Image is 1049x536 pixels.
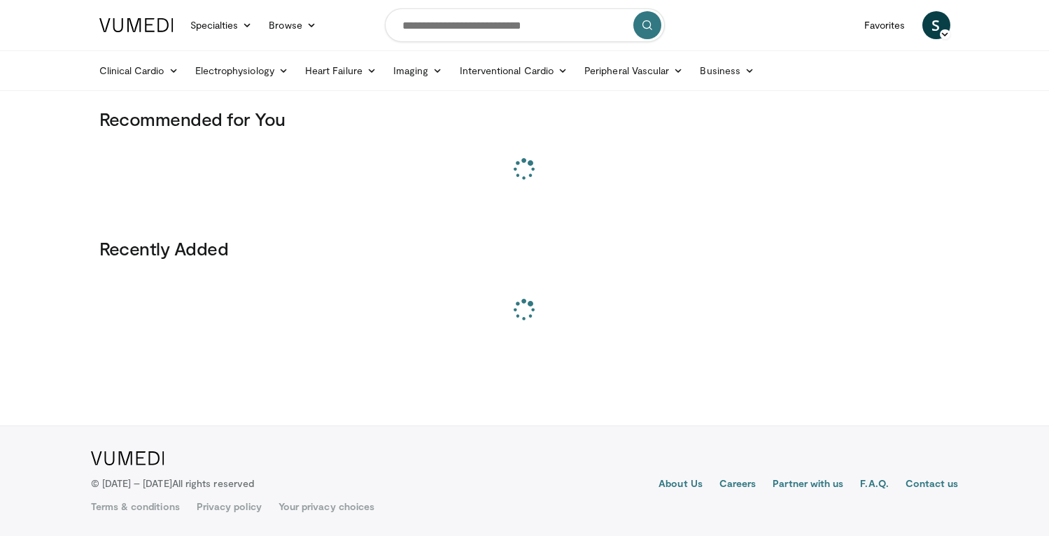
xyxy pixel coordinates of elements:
[182,11,261,39] a: Specialties
[91,500,180,514] a: Terms & conditions
[860,477,888,493] a: F.A.Q.
[91,57,187,85] a: Clinical Cardio
[576,57,691,85] a: Peripheral Vascular
[197,500,262,514] a: Privacy policy
[385,57,451,85] a: Imaging
[91,451,164,465] img: VuMedi Logo
[172,477,254,489] span: All rights reserved
[279,500,374,514] a: Your privacy choices
[187,57,297,85] a: Electrophysiology
[297,57,385,85] a: Heart Failure
[719,477,756,493] a: Careers
[91,477,255,491] p: © [DATE] – [DATE]
[773,477,843,493] a: Partner with us
[691,57,763,85] a: Business
[659,477,703,493] a: About Us
[99,237,950,260] h3: Recently Added
[385,8,665,42] input: Search topics, interventions
[922,11,950,39] a: S
[260,11,325,39] a: Browse
[99,108,950,130] h3: Recommended for You
[906,477,959,493] a: Contact us
[99,18,174,32] img: VuMedi Logo
[856,11,914,39] a: Favorites
[451,57,577,85] a: Interventional Cardio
